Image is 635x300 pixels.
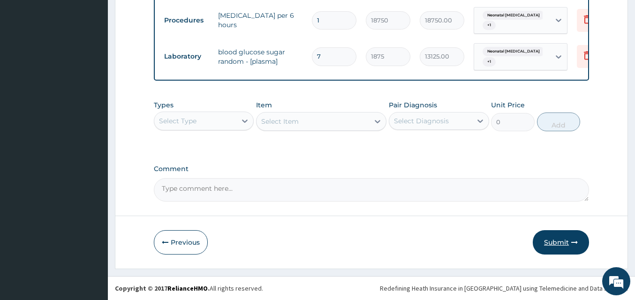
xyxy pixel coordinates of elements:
span: Neonatal [MEDICAL_DATA] [483,47,544,56]
label: Comment [154,165,589,173]
div: Select Type [159,116,197,126]
label: Types [154,101,174,109]
span: + 1 [483,21,496,30]
span: Neonatal [MEDICAL_DATA] [483,11,544,20]
div: Minimize live chat window [154,5,176,27]
button: Previous [154,230,208,255]
button: Submit [533,230,589,255]
div: Chat with us now [49,52,158,65]
img: d_794563401_company_1708531726252_794563401 [17,47,38,70]
td: Laboratory [159,48,213,65]
div: Select Diagnosis [394,116,449,126]
button: Add [537,112,581,131]
td: blood glucose sugar random - [plasma] [213,43,307,71]
footer: All rights reserved. [108,276,635,300]
label: Item [256,100,272,110]
strong: Copyright © 2017 . [115,284,210,292]
textarea: Type your message and hit 'Enter' [5,200,179,233]
td: [MEDICAL_DATA] per 6 hours [213,6,307,34]
label: Unit Price [491,100,525,110]
span: + 1 [483,57,496,67]
a: RelianceHMO [167,284,208,292]
span: We're online! [54,90,129,185]
label: Pair Diagnosis [389,100,437,110]
div: Redefining Heath Insurance in [GEOGRAPHIC_DATA] using Telemedicine and Data Science! [380,284,628,293]
td: Procedures [159,12,213,29]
